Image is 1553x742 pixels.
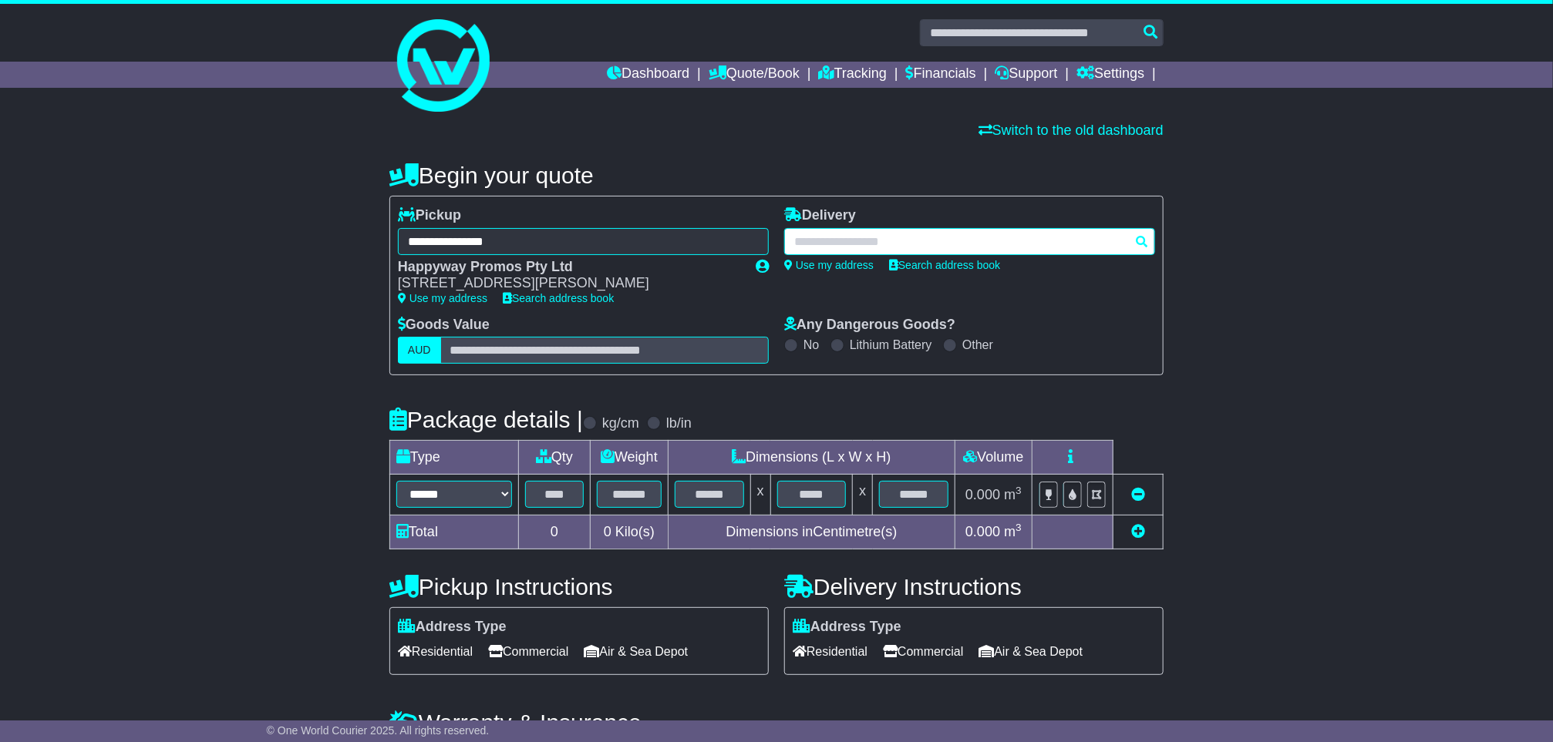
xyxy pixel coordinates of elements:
span: m [1004,487,1022,502]
span: Residential [398,640,473,663]
span: 0.000 [965,487,1000,502]
label: kg/cm [602,415,639,432]
label: Pickup [398,207,461,224]
div: [STREET_ADDRESS][PERSON_NAME] [398,275,740,292]
h4: Begin your quote [389,163,1164,188]
a: Use my address [398,292,487,304]
span: Commercial [883,640,963,663]
a: Support [995,62,1058,88]
td: x [853,475,873,515]
td: x [750,475,770,515]
td: 0 [519,515,591,549]
span: Air & Sea Depot [979,640,1083,663]
div: Happyway Promos Pty Ltd [398,259,740,276]
label: lb/in [666,415,692,432]
label: Address Type [793,619,901,636]
span: © One World Courier 2025. All rights reserved. [267,724,490,737]
a: Switch to the old dashboard [979,123,1164,138]
span: 0.000 [965,524,1000,539]
td: Volume [955,441,1032,475]
label: Any Dangerous Goods? [784,317,955,334]
td: Kilo(s) [591,515,669,549]
td: Total [390,515,519,549]
label: Address Type [398,619,507,636]
span: 0 [604,524,611,539]
a: Quote/Book [709,62,800,88]
sup: 3 [1016,522,1022,533]
span: Commercial [488,640,568,663]
span: Air & Sea Depot [584,640,689,663]
td: Dimensions in Centimetre(s) [668,515,955,549]
h4: Delivery Instructions [784,574,1164,599]
h4: Pickup Instructions [389,574,769,599]
label: AUD [398,337,441,364]
h4: Package details | [389,407,583,432]
a: Dashboard [607,62,689,88]
a: Financials [906,62,976,88]
a: Settings [1076,62,1144,88]
a: Search address book [889,259,1000,271]
a: Remove this item [1131,487,1145,502]
a: Search address book [503,292,614,304]
sup: 3 [1016,485,1022,496]
span: Residential [793,640,867,663]
td: Type [390,441,519,475]
a: Use my address [784,259,874,271]
a: Add new item [1131,524,1145,539]
h4: Warranty & Insurance [389,710,1164,735]
label: No [803,337,819,352]
label: Lithium Battery [850,337,932,352]
td: Qty [519,441,591,475]
label: Delivery [784,207,856,224]
label: Goods Value [398,317,490,334]
td: Weight [591,441,669,475]
a: Tracking [819,62,887,88]
label: Other [962,337,993,352]
span: m [1004,524,1022,539]
td: Dimensions (L x W x H) [668,441,955,475]
typeahead: Please provide city [784,228,1155,255]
